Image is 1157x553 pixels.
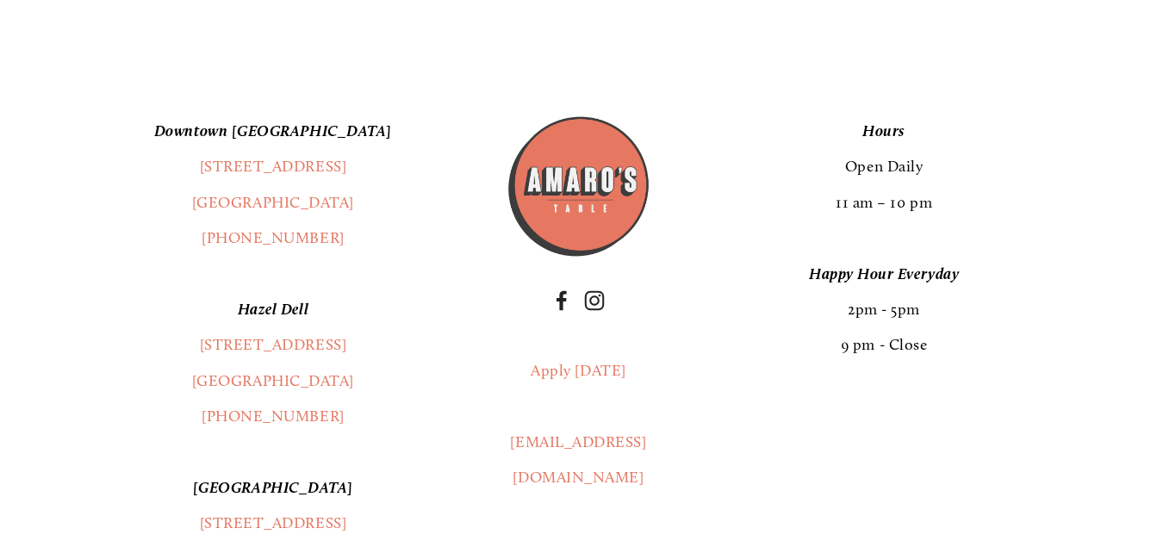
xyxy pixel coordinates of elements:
p: 2pm - 5pm 9 pm - Close [681,257,1088,363]
em: Happy Hour Everyday [809,264,959,283]
em: Hazel Dell [238,300,308,319]
img: Amaros_Logo.png [506,114,651,259]
a: [STREET_ADDRESS] [200,157,347,176]
em: Hours [862,121,905,140]
em: Downtown [GEOGRAPHIC_DATA] [154,121,392,140]
a: [EMAIL_ADDRESS][DOMAIN_NAME] [510,432,646,487]
em: [GEOGRAPHIC_DATA] [193,478,353,497]
a: [GEOGRAPHIC_DATA] [192,371,354,390]
a: [GEOGRAPHIC_DATA] [192,193,354,212]
a: [STREET_ADDRESS] [200,335,347,354]
p: Open Daily 11 am – 10 pm [681,114,1088,221]
a: [PHONE_NUMBER] [202,228,345,247]
a: Instagram [584,290,605,311]
a: [PHONE_NUMBER] [202,407,345,426]
a: Apply [DATE] [531,361,625,380]
a: Facebook [551,290,572,311]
